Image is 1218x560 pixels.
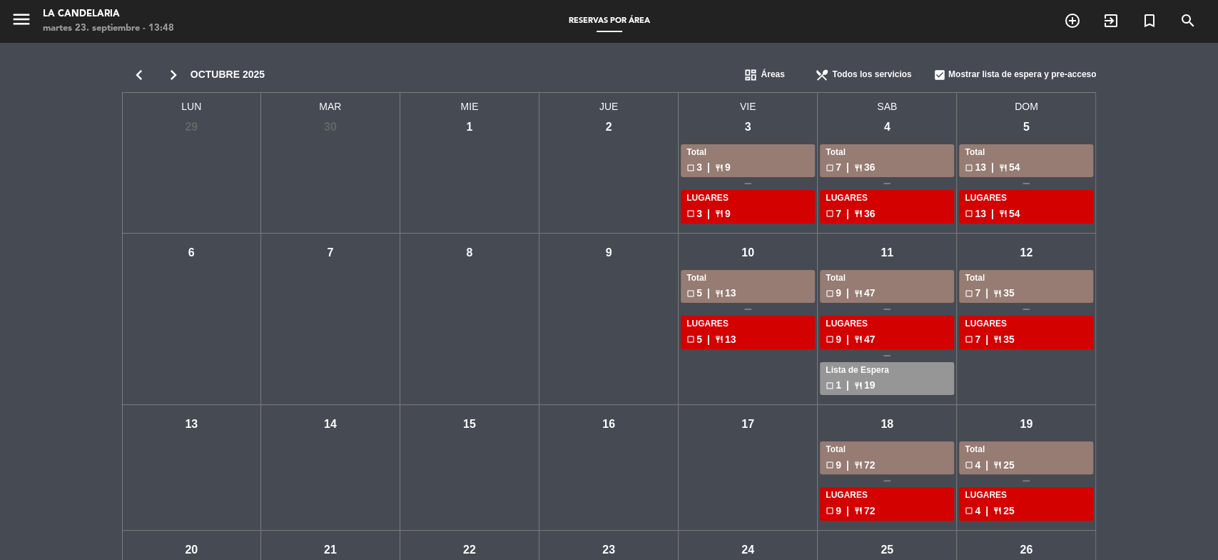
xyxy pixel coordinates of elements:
span: MAR [261,93,400,115]
span: restaurant [854,335,863,344]
div: 9 47 [826,331,948,348]
span: check_box_outline_blank [686,335,695,344]
div: Lista de Espera [826,364,948,378]
i: menu [11,9,32,30]
span: check_box_outline_blank [826,335,834,344]
span: check_box_outline_blank [965,335,973,344]
div: 13 54 [965,206,1087,222]
span: check_box_outline_blank [826,461,834,469]
div: 16 [596,412,621,437]
span: | [985,457,988,474]
span: restaurant [854,289,863,298]
div: Total [965,146,1087,160]
div: 19 [1014,412,1039,437]
span: | [846,159,849,176]
div: martes 23. septiembre - 13:48 [43,21,174,36]
i: chevron_right [156,65,191,85]
span: check_box_outline_blank [826,289,834,298]
span: | [707,285,710,301]
div: 15 [457,412,482,437]
span: | [846,331,849,348]
span: restaurant [999,164,1008,172]
span: Reservas por área [562,17,657,25]
div: 13 54 [965,159,1087,176]
i: turned_in_not [1141,12,1158,29]
span: check_box_outline_blank [686,164,695,172]
span: Todos los servicios [832,68,911,82]
div: 2 [596,115,621,140]
div: 12 [1014,241,1039,266]
div: Total [965,443,1087,457]
span: | [846,377,849,394]
div: LUGARES [826,191,948,206]
span: restaurant [854,209,863,218]
span: | [985,331,988,348]
span: check_box_outline_blank [686,209,695,218]
div: 7 36 [826,159,948,176]
i: exit_to_app [1102,12,1120,29]
span: | [991,206,994,222]
div: LA CANDELARIA [43,7,174,21]
div: 7 [318,241,342,266]
div: 5 13 [686,331,809,348]
div: Total [965,271,1087,286]
div: LUGARES [965,489,1087,503]
span: VIE [679,93,818,115]
div: 7 35 [965,285,1087,301]
span: DOM [957,93,1096,115]
div: 3 [736,115,761,140]
span: restaurant [999,209,1008,218]
div: 14 [318,412,342,437]
div: Total [686,271,809,286]
span: check_box_outline_blank [826,381,834,390]
div: 10 [736,241,761,266]
div: LUGARES [686,191,809,206]
div: 1 [457,115,482,140]
div: 3 9 [686,159,809,176]
i: search [1179,12,1197,29]
span: octubre 2025 [191,66,265,83]
div: 9 47 [826,285,948,301]
div: 5 13 [686,285,809,301]
span: Áreas [761,68,784,82]
div: 30 [318,115,342,140]
div: Total [826,271,948,286]
span: restaurant [993,335,1002,344]
span: restaurant_menu [814,68,828,82]
span: check_box_outline_blank [965,461,973,469]
span: restaurant [854,164,863,172]
div: 7 35 [965,331,1087,348]
span: | [846,503,849,519]
div: 3 9 [686,206,809,222]
i: add_circle_outline [1064,12,1081,29]
span: check_box_outline_blank [826,506,834,515]
div: 4 [875,115,900,140]
div: 17 [736,412,761,437]
span: | [985,503,988,519]
span: LUN [122,93,261,115]
span: MIE [400,93,539,115]
span: check_box_outline_blank [965,209,973,218]
span: restaurant [715,209,724,218]
span: check_box [933,69,945,81]
div: Mostrar lista de espera y pre-acceso [933,61,1096,89]
button: menu [11,9,32,35]
span: JUE [539,93,679,115]
span: restaurant [715,335,724,344]
span: check_box_outline_blank [826,164,834,172]
i: chevron_left [122,65,156,85]
div: LUGARES [686,317,809,331]
div: LUGARES [826,317,948,331]
div: 29 [179,115,204,140]
span: restaurant [715,289,724,298]
span: | [846,206,849,222]
span: | [846,285,849,301]
span: check_box_outline_blank [965,506,973,515]
span: check_box_outline_blank [686,289,695,298]
span: | [707,331,710,348]
span: dashboard [743,68,757,82]
span: restaurant [854,381,863,390]
div: 7 36 [826,206,948,222]
div: 4 25 [965,503,1087,519]
span: restaurant [993,461,1002,469]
